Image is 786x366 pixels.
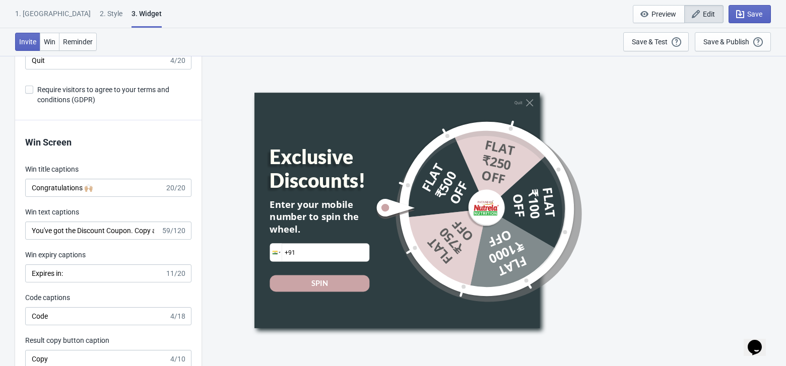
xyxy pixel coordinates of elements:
button: Save & Publish [695,32,771,51]
iframe: chat widget [744,326,776,356]
label: Win title captions [25,164,79,174]
div: Save & Test [632,38,668,46]
button: Invite [15,33,40,51]
span: Edit [703,10,715,18]
div: 2 . Style [100,9,122,26]
div: 1. [GEOGRAPHIC_DATA] [15,9,91,26]
label: Win text captions [25,207,79,217]
div: 3. Widget [132,9,162,28]
div: Enter your mobile number to spin the wheel. [270,198,369,236]
span: Require visitors to agree to your terms and conditions (GDPR) [37,85,191,105]
div: Quit [514,100,522,105]
button: Save [729,5,771,23]
p: Win Screen [25,135,191,149]
button: Reminder [59,33,97,51]
div: Exclusive Discounts! [270,145,389,192]
label: Result copy button caption [25,335,109,345]
div: Save & Publish [703,38,749,46]
span: Win [44,38,55,46]
label: Code captions [25,292,70,303]
input: Enter your mobile number [270,244,369,261]
button: Win [40,33,59,51]
button: Save & Test [623,32,689,51]
button: Preview [633,5,685,23]
span: Save [747,10,762,18]
div: SPIN [311,278,328,288]
label: Win expiry captions [25,250,86,260]
div: India: + 91 [270,244,282,261]
span: Reminder [63,38,93,46]
span: Invite [19,38,36,46]
span: Preview [651,10,676,18]
button: Edit [684,5,724,23]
